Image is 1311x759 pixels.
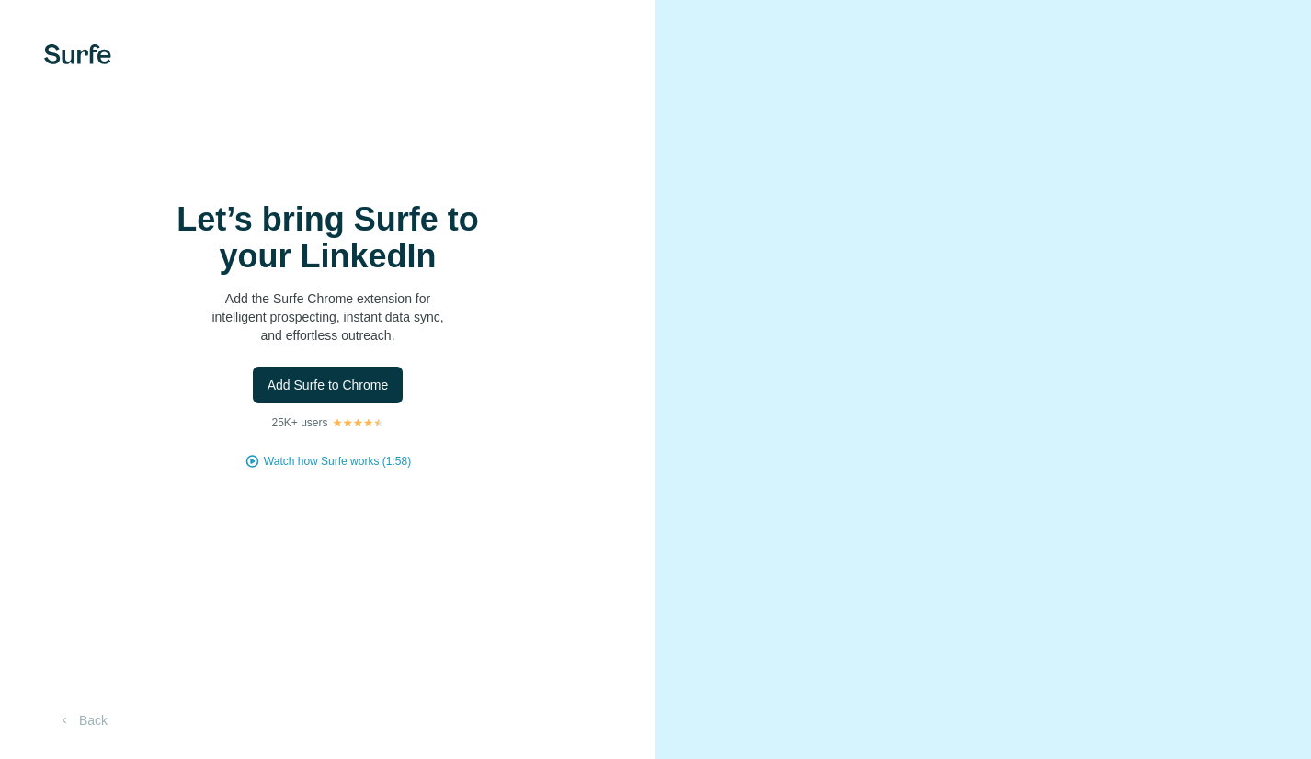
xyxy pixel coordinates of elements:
button: Watch how Surfe works (1:58) [264,453,411,470]
img: Surfe's logo [44,44,111,64]
button: Add Surfe to Chrome [253,367,404,403]
p: 25K+ users [271,414,327,431]
span: Add Surfe to Chrome [268,376,389,394]
button: Back [44,704,120,737]
img: Rating Stars [332,417,384,428]
p: Add the Surfe Chrome extension for intelligent prospecting, instant data sync, and effortless out... [144,289,512,345]
h1: Let’s bring Surfe to your LinkedIn [144,201,512,275]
